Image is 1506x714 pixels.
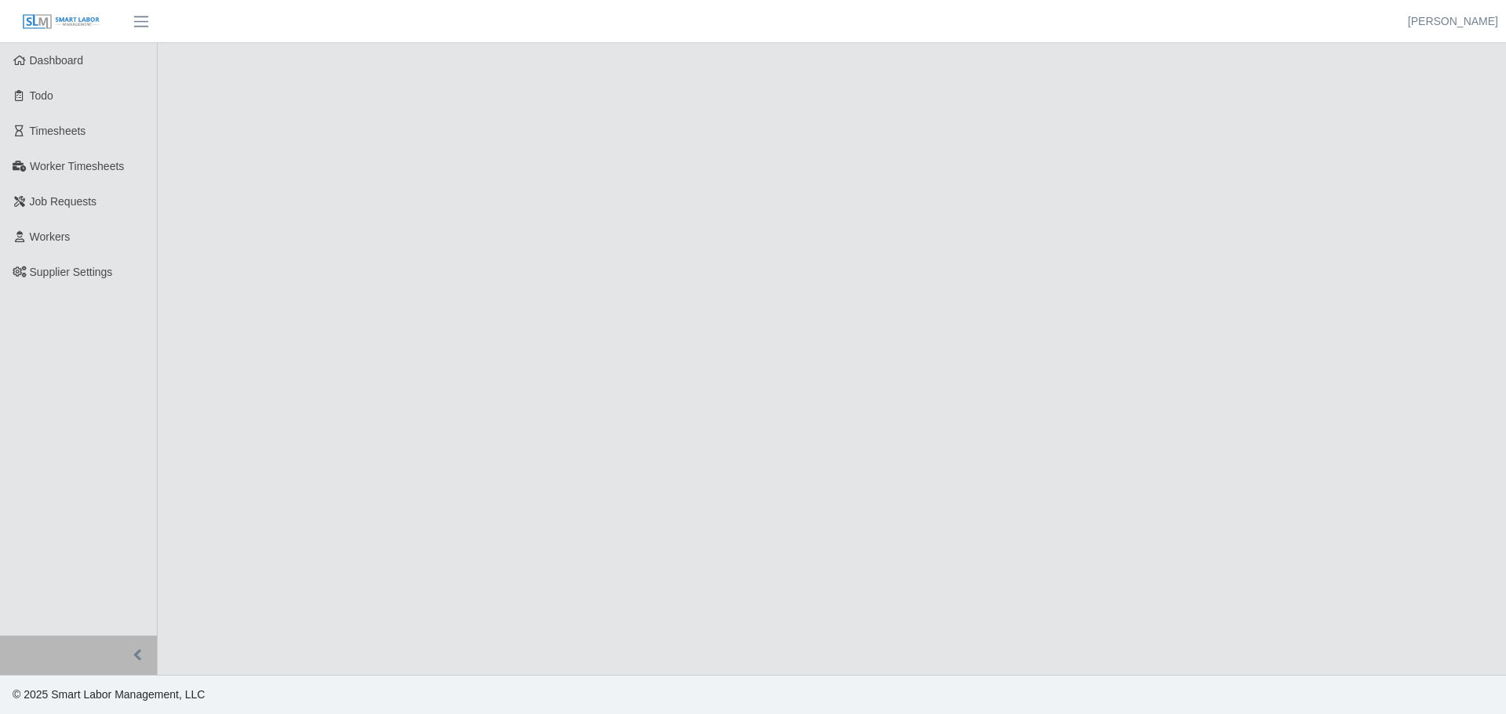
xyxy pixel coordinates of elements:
[30,89,53,102] span: Todo
[30,266,113,278] span: Supplier Settings
[30,195,97,208] span: Job Requests
[30,125,86,137] span: Timesheets
[13,688,205,701] span: © 2025 Smart Labor Management, LLC
[30,230,71,243] span: Workers
[1408,13,1498,30] a: [PERSON_NAME]
[22,13,100,31] img: SLM Logo
[30,160,124,172] span: Worker Timesheets
[30,54,84,67] span: Dashboard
